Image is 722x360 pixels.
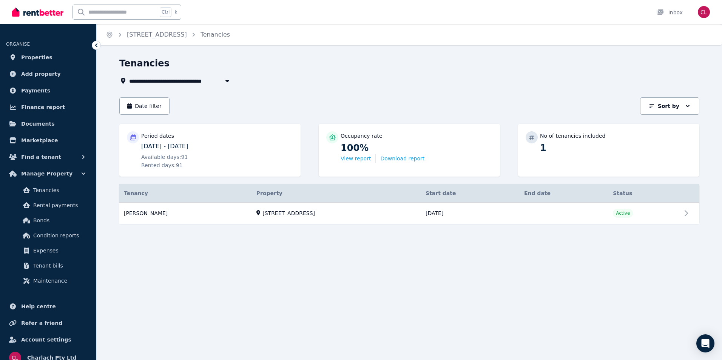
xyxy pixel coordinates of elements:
a: Refer a friend [6,315,90,331]
th: End date [520,184,608,203]
p: Occupancy rate [341,132,383,140]
span: Available days: 91 [141,153,188,161]
a: Rental payments [9,198,87,213]
p: Period dates [141,132,174,140]
img: Charlach Pty Ltd [698,6,710,18]
a: View details for David Pilcher [119,203,699,224]
a: Finance report [6,100,90,115]
p: 100% [341,142,492,154]
div: Open Intercom Messenger [696,334,714,352]
p: [DATE] - [DATE] [141,142,293,151]
button: Find a tenant [6,149,90,165]
button: Date filter [119,97,170,115]
a: Documents [6,116,90,131]
span: Refer a friend [21,318,62,328]
p: No of tenancies included [540,132,605,140]
span: Tenancy [124,189,148,197]
div: Inbox [656,9,683,16]
p: 1 [540,142,692,154]
span: Bonds [33,216,84,225]
a: Tenancies [9,183,87,198]
th: Property [252,184,421,203]
a: Help centre [6,299,90,314]
span: Add property [21,69,61,78]
span: Maintenance [33,276,84,285]
span: Help centre [21,302,56,311]
span: Marketplace [21,136,58,145]
span: Rented days: 91 [141,162,183,169]
a: Add property [6,66,90,82]
span: Rental payments [33,201,84,210]
h1: Tenancies [119,57,170,69]
button: Manage Property [6,166,90,181]
nav: Breadcrumb [97,24,239,45]
a: Tenant bills [9,258,87,273]
a: Condition reports [9,228,87,243]
th: Start date [421,184,520,203]
a: Marketplace [6,133,90,148]
span: Manage Property [21,169,73,178]
a: Payments [6,83,90,98]
span: Ctrl [160,7,171,17]
span: Condition reports [33,231,84,240]
span: Tenant bills [33,261,84,270]
span: ORGANISE [6,42,30,47]
button: Download report [380,155,424,162]
button: View report [341,155,371,162]
a: Account settings [6,332,90,347]
span: Documents [21,119,55,128]
span: k [174,9,177,15]
p: Sort by [658,102,679,110]
span: Account settings [21,335,71,344]
span: Tenancies [33,186,84,195]
span: Payments [21,86,50,95]
button: Sort by [640,97,699,115]
span: Find a tenant [21,152,61,162]
span: Properties [21,53,52,62]
th: Status [608,184,681,203]
span: Tenancies [201,30,230,39]
span: Expenses [33,246,84,255]
a: Maintenance [9,273,87,288]
a: Expenses [9,243,87,258]
a: Properties [6,50,90,65]
span: Finance report [21,103,65,112]
a: [STREET_ADDRESS] [127,31,187,38]
img: RentBetter [12,6,63,18]
a: Bonds [9,213,87,228]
